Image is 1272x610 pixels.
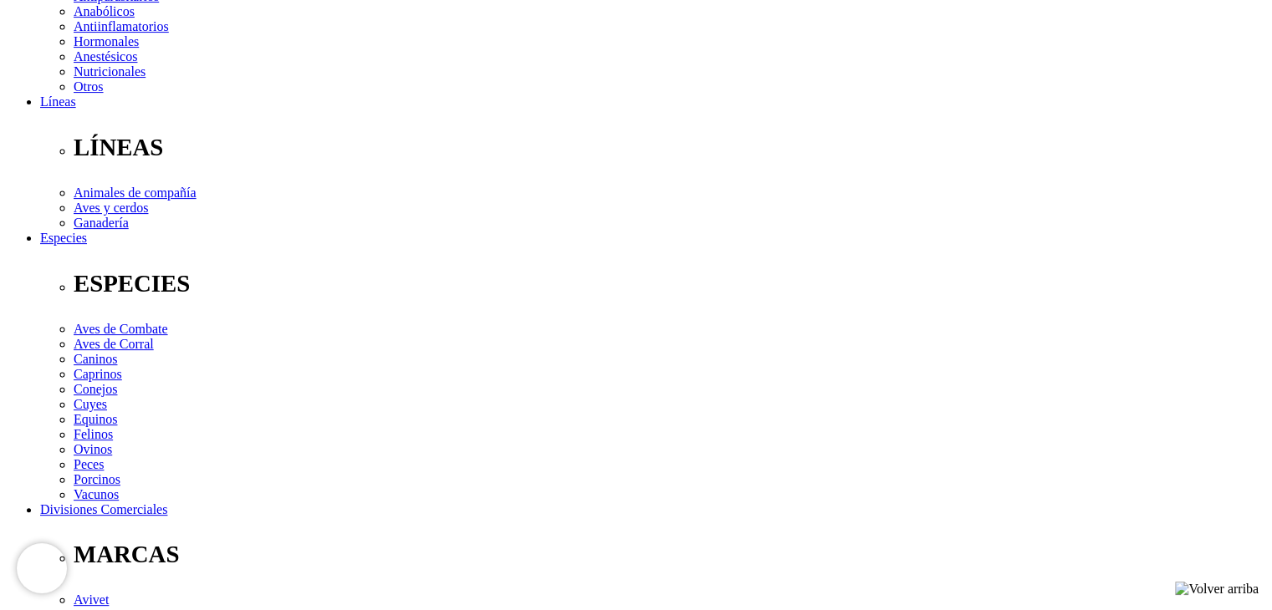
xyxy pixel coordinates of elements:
[74,34,139,48] a: Hormonales
[74,352,117,366] a: Caninos
[74,487,119,501] a: Vacunos
[74,367,122,381] a: Caprinos
[40,502,167,516] a: Divisiones Comerciales
[74,427,113,441] a: Felinos
[74,322,168,336] a: Aves de Combate
[74,397,107,411] a: Cuyes
[74,472,120,486] a: Porcinos
[40,231,87,245] a: Especies
[74,201,148,215] a: Aves y cerdos
[74,442,112,456] a: Ovinos
[74,412,117,426] a: Equinos
[74,382,117,396] a: Conejos
[74,19,169,33] a: Antiinflamatorios
[74,457,104,471] a: Peces
[74,592,109,607] a: Avivet
[74,134,1265,161] p: LÍNEAS
[74,216,129,230] a: Ganadería
[74,79,104,94] a: Otros
[74,541,1265,568] p: MARCAS
[17,543,67,593] iframe: Brevo live chat
[40,94,76,109] a: Líneas
[74,186,197,200] a: Animales de compañía
[74,4,135,18] a: Anabólicos
[74,270,1265,297] p: ESPECIES
[1175,582,1259,597] img: Volver arriba
[74,337,154,351] a: Aves de Corral
[74,64,146,79] a: Nutricionales
[74,49,137,64] a: Anestésicos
